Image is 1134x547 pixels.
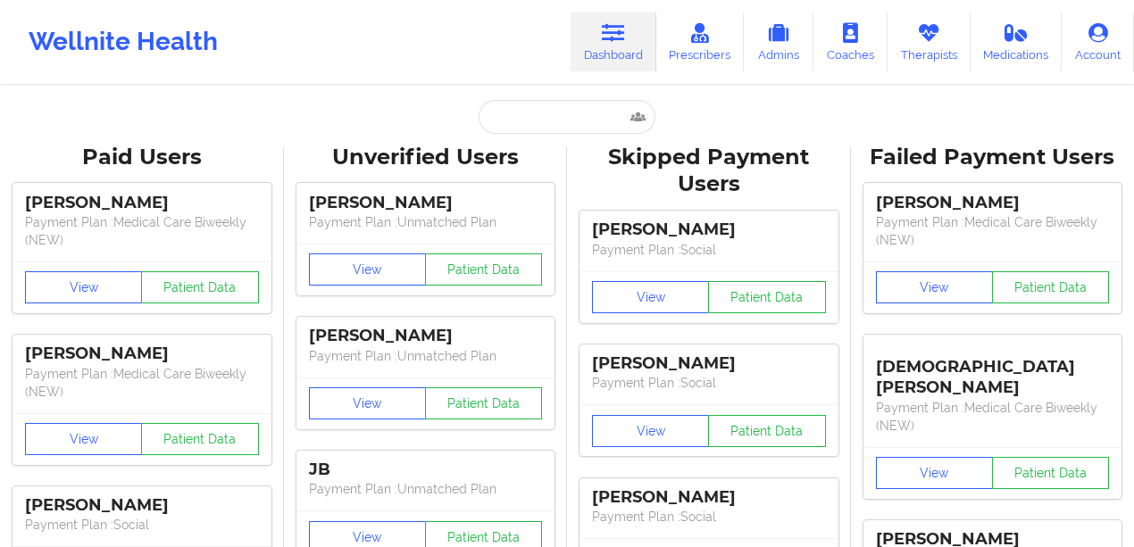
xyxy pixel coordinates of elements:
p: Payment Plan : Medical Care Biweekly (NEW) [876,399,1110,435]
a: Therapists [888,12,971,71]
div: JB [309,460,543,480]
p: Payment Plan : Social [592,508,826,526]
div: [PERSON_NAME] [309,193,543,213]
button: Patient Data [141,271,258,303]
button: View [25,423,142,455]
p: Payment Plan : Medical Care Biweekly (NEW) [25,365,259,401]
div: [PERSON_NAME] [309,326,543,346]
button: View [309,387,426,419]
div: [PERSON_NAME] [25,495,259,516]
button: Patient Data [992,271,1109,303]
div: [PERSON_NAME] [592,220,826,240]
button: View [876,271,993,303]
p: Payment Plan : Unmatched Plan [309,213,543,231]
p: Payment Plan : Social [592,374,826,392]
div: Failed Payment Users [863,144,1122,171]
button: Patient Data [708,281,825,313]
div: Unverified Users [296,144,555,171]
div: [PERSON_NAME] [25,193,259,213]
div: [PERSON_NAME] [876,193,1110,213]
button: Patient Data [708,415,825,447]
button: Patient Data [141,423,258,455]
div: [PERSON_NAME] [592,487,826,508]
p: Payment Plan : Social [592,241,826,259]
button: View [309,253,426,286]
a: Account [1062,12,1134,71]
div: Paid Users [13,144,271,171]
button: Patient Data [425,387,542,419]
a: Dashboard [571,12,656,71]
a: Coaches [813,12,888,71]
button: Patient Data [992,457,1109,489]
button: View [25,271,142,303]
button: Patient Data [425,253,542,286]
button: View [592,415,709,447]
p: Payment Plan : Medical Care Biweekly (NEW) [25,213,259,249]
a: Admins [744,12,813,71]
p: Payment Plan : Medical Care Biweekly (NEW) [876,213,1110,249]
button: View [876,457,993,489]
button: View [592,281,709,313]
p: Payment Plan : Unmatched Plan [309,347,543,365]
div: [PERSON_NAME] [25,344,259,364]
div: [PERSON_NAME] [592,353,826,374]
a: Prescribers [656,12,745,71]
div: Skipped Payment Users [580,144,838,199]
a: Medications [971,12,1063,71]
p: Payment Plan : Unmatched Plan [309,480,543,498]
div: [DEMOGRAPHIC_DATA][PERSON_NAME] [876,344,1110,398]
p: Payment Plan : Social [25,516,259,534]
